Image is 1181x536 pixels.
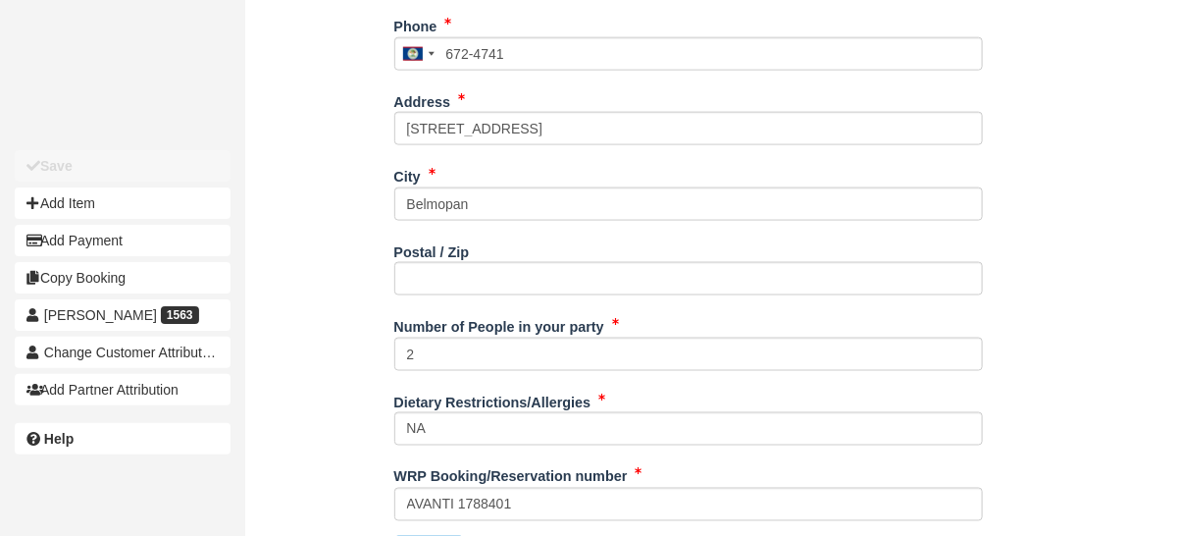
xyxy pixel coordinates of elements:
label: WRP Booking/Reservation number [394,460,628,488]
button: Add Partner Attribution [15,374,231,405]
button: Save [15,150,231,182]
span: 1563 [161,306,199,324]
a: [PERSON_NAME] 1563 [15,299,231,331]
button: Change Customer Attribution [15,337,231,368]
span: Change Customer Attribution [44,345,221,360]
label: Address [394,85,451,113]
span: [PERSON_NAME] [44,307,157,323]
div: Belize: +501 [395,38,440,70]
b: Save [40,158,73,174]
label: Number of People in your party [394,310,604,338]
label: Phone [394,10,437,37]
button: Add Item [15,188,231,219]
button: Add Payment [15,225,231,256]
label: Postal / Zip [394,236,470,263]
a: Help [15,423,231,455]
label: Dietary Restrictions/Allergies [394,386,591,413]
b: Help [44,431,74,447]
button: Copy Booking [15,262,231,294]
label: City [394,160,421,188]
